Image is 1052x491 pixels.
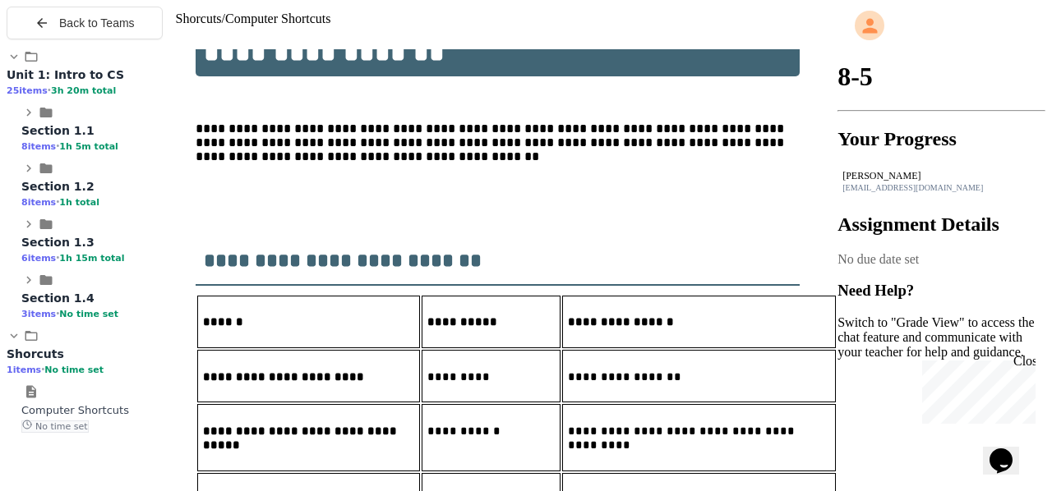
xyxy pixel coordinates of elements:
span: Computer Shortcuts [21,404,129,416]
button: Back to Teams [7,7,163,39]
h2: Assignment Details [837,213,1045,236]
span: • [56,140,59,152]
span: / [222,11,225,25]
span: • [41,364,44,375]
span: • [56,308,59,319]
span: • [56,252,59,264]
span: Section 1.4 [21,291,95,305]
span: No time set [59,309,118,319]
span: Section 1.2 [21,180,95,193]
div: [EMAIL_ADDRESS][DOMAIN_NAME] [842,183,1040,192]
span: Section 1.3 [21,236,95,249]
span: 1h 5m total [59,141,118,152]
div: No due date set [837,252,1045,267]
span: No time set [21,420,89,433]
span: 8 items [21,197,56,208]
span: Section 1.1 [21,124,95,137]
span: Computer Shortcuts [225,11,330,25]
span: 1h 15m total [59,253,124,264]
span: • [56,196,59,208]
div: My Account [837,7,1045,44]
span: Back to Teams [59,16,135,30]
div: Chat with us now!Close [7,7,113,104]
h3: Need Help? [837,282,1045,300]
span: 1h total [59,197,99,208]
iframe: chat widget [916,354,1036,424]
p: Switch to "Grade View" to access the chat feature and communicate with your teacher for help and ... [837,315,1045,360]
span: 25 items [7,85,48,96]
span: 3h 20m total [51,85,116,96]
span: 3 items [21,309,56,319]
span: 6 items [21,253,56,264]
span: Shorcuts [7,347,64,360]
span: Shorcuts [176,11,222,25]
h2: Your Progress [837,128,1045,150]
span: 8 items [21,141,56,152]
iframe: chat widget [983,425,1036,475]
span: • [48,85,51,96]
span: Unit 1: Intro to CS [7,68,124,81]
span: 1 items [7,365,41,375]
h1: 8-5 [837,62,1045,92]
span: No time set [44,365,104,375]
div: [PERSON_NAME] [842,170,1040,182]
